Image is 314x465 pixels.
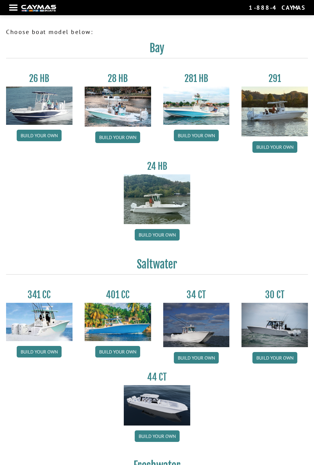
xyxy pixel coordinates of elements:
h3: 341 CC [6,289,73,300]
h3: 44 CT [124,371,190,383]
a: Build your own [95,132,140,143]
img: 28_hb_thumbnail_for_caymas_connect.jpg [85,87,151,127]
h2: Saltwater [6,258,308,275]
img: 401CC_thumb.pg.jpg [85,303,151,341]
p: Choose boat model below: [6,27,308,36]
img: 341CC-thumbjpg.jpg [6,303,73,341]
h3: 401 CC [85,289,151,300]
h3: 291 [241,73,308,84]
img: 26_new_photo_resized.jpg [6,87,73,125]
img: Caymas_34_CT_pic_1.jpg [163,303,230,347]
img: 30_CT_photo_shoot_for_caymas_connect.jpg [241,303,308,347]
a: Build your own [135,229,180,241]
a: Build your own [17,130,62,141]
h3: 28 HB [85,73,151,84]
h3: 34 CT [163,289,230,300]
div: 1-888-4CAYMAS [249,4,305,12]
h3: 30 CT [241,289,308,300]
h2: Bay [6,41,308,58]
h3: 26 HB [6,73,73,84]
img: 44ct_background.png [124,385,190,426]
a: Build your own [252,141,297,153]
h3: 281 HB [163,73,230,84]
h3: 24 HB [124,161,190,172]
img: 28-hb-twin.jpg [163,87,230,125]
img: white-logo-c9c8dbefe5ff5ceceb0f0178aa75bf4bb51f6bca0971e226c86eb53dfe498488.png [21,5,56,11]
img: 24_HB_thumbnail.jpg [124,174,190,224]
a: Build your own [17,346,62,357]
a: Build your own [135,430,180,442]
a: Build your own [252,352,297,364]
a: Build your own [174,130,219,141]
img: 291_Thumbnail.jpg [241,87,308,136]
a: Build your own [174,352,219,364]
a: Build your own [95,346,140,357]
